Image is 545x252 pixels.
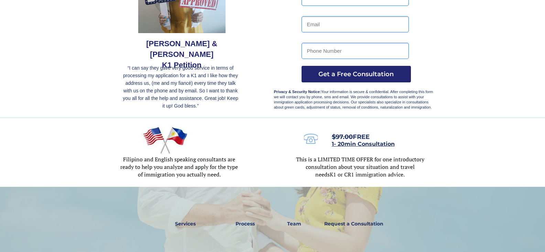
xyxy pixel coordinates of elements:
[296,155,424,178] span: This is a LIMITED TIME OFFER for one introductory consultation about your situation and travel needs
[302,43,409,59] input: Phone Number
[332,133,370,141] span: FREE
[232,216,258,232] a: Process
[332,141,395,147] span: 1- 20min Consultation
[283,216,306,232] a: Team
[330,171,405,178] span: K1 or CR1 immigration advice.
[302,66,411,82] button: Get a Free Consultation
[121,64,240,110] p: “I can say they gave very good service in terms of processing my application for a K1 and I like ...
[287,221,301,227] strong: Team
[274,90,321,94] strong: Privacy & Security Notice:
[274,90,433,109] span: Your information is secure & confidential. After completing this form we will contact you by phon...
[324,221,383,227] strong: Request a Consultation
[302,16,409,32] input: Email
[175,221,196,227] strong: Services
[146,39,217,69] span: [PERSON_NAME] & [PERSON_NAME] K1 Petition
[321,216,386,232] a: Request a Consultation
[332,133,353,141] s: $97.00
[171,216,200,232] a: Services
[302,70,411,78] span: Get a Free Consultation
[332,141,395,147] a: 1- 20min Consultation
[236,221,255,227] strong: Process
[120,155,238,178] span: Filipino and English speaking consultants are ready to help you analyze and apply for the type of...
